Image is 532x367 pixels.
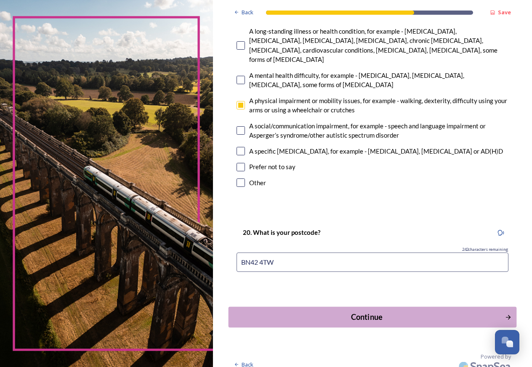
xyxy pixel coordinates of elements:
span: 242 characters remaining [462,247,508,253]
strong: Save [498,8,511,16]
strong: 20. What is your postcode? [243,229,320,236]
div: Prefer not to say [249,162,295,172]
div: A specific [MEDICAL_DATA], for example - [MEDICAL_DATA], [MEDICAL_DATA] or AD(H)D [249,146,503,156]
div: A mental health difficulty, for example - [MEDICAL_DATA], [MEDICAL_DATA], [MEDICAL_DATA], some fo... [249,71,508,90]
div: Other [249,178,266,188]
span: Powered by [481,353,511,361]
span: Back [242,8,253,16]
div: A long-standing illness or health condition, for example - [MEDICAL_DATA], [MEDICAL_DATA], [MEDIC... [249,27,508,64]
div: A physical impairment or mobility issues, for example - walking, dexterity, difficulty using your... [249,96,508,115]
div: Continue [233,311,500,323]
button: Open Chat [495,330,519,354]
div: A social/communication impairment, for example - speech and language impairment or Asperger’s syn... [249,121,508,140]
button: Continue [228,307,516,327]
